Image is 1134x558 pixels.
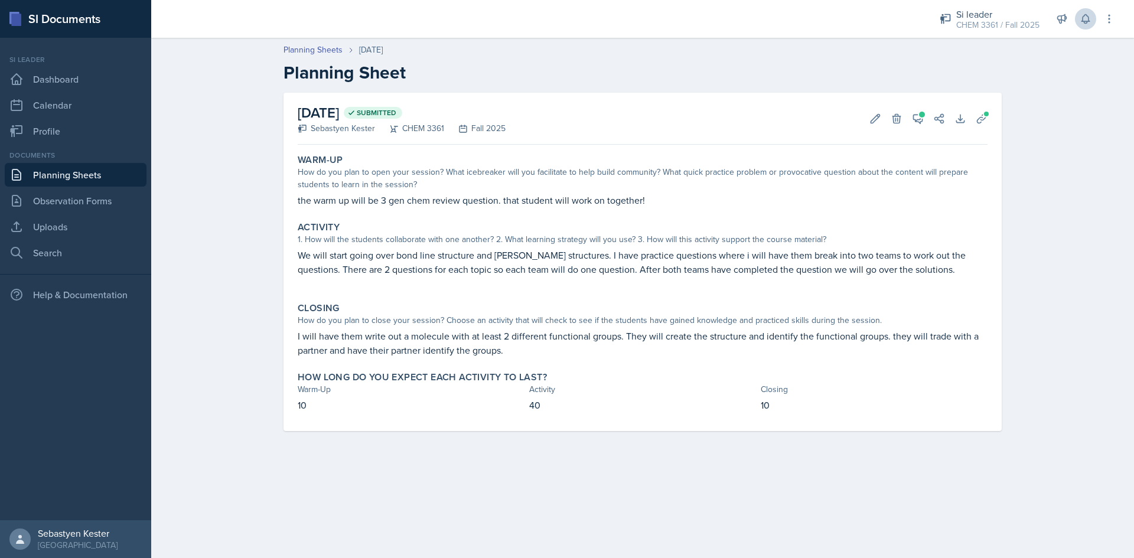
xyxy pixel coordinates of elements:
div: Closing [761,383,988,396]
div: CHEM 3361 / Fall 2025 [956,19,1039,31]
a: Profile [5,119,146,143]
div: How do you plan to close your session? Choose an activity that will check to see if the students ... [298,314,988,327]
h2: Planning Sheet [283,62,1002,83]
a: Observation Forms [5,189,146,213]
div: How do you plan to open your session? What icebreaker will you facilitate to help build community... [298,166,988,191]
div: Fall 2025 [444,122,506,135]
h2: [DATE] [298,102,506,123]
div: Si leader [956,7,1039,21]
a: Calendar [5,93,146,117]
div: [DATE] [359,44,383,56]
a: Planning Sheets [283,44,343,56]
span: Submitted [357,108,396,118]
label: How long do you expect each activity to last? [298,371,547,383]
p: 40 [529,398,756,412]
a: Dashboard [5,67,146,91]
p: the warm up will be 3 gen chem review question. that student will work on together! [298,193,988,207]
a: Planning Sheets [5,163,146,187]
p: I will have them write out a molecule with at least 2 different functional groups. They will crea... [298,329,988,357]
label: Warm-Up [298,154,343,166]
div: Documents [5,150,146,161]
label: Activity [298,221,340,233]
a: Search [5,241,146,265]
label: Closing [298,302,340,314]
p: 10 [298,398,524,412]
div: Warm-Up [298,383,524,396]
div: Help & Documentation [5,283,146,306]
div: [GEOGRAPHIC_DATA] [38,539,118,551]
div: CHEM 3361 [375,122,444,135]
p: 10 [761,398,988,412]
div: Si leader [5,54,146,65]
a: Uploads [5,215,146,239]
div: Sebastyen Kester [298,122,375,135]
div: 1. How will the students collaborate with one another? 2. What learning strategy will you use? 3.... [298,233,988,246]
p: We will start going over bond line structure and [PERSON_NAME] structures. I have practice questi... [298,248,988,276]
div: Sebastyen Kester [38,527,118,539]
div: Activity [529,383,756,396]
